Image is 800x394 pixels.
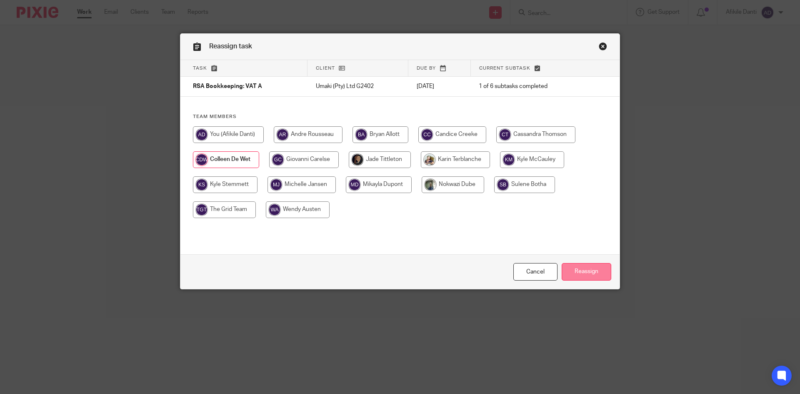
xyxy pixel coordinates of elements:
[479,66,530,70] span: Current subtask
[513,263,557,281] a: Close this dialog window
[316,82,400,90] p: Umaki (Pty) Ltd G2402
[470,77,586,97] td: 1 of 6 subtasks completed
[562,263,611,281] input: Reassign
[316,66,335,70] span: Client
[599,42,607,53] a: Close this dialog window
[193,113,607,120] h4: Team members
[417,82,462,90] p: [DATE]
[193,84,262,90] span: RSA Bookkeeping: VAT A
[193,66,207,70] span: Task
[209,43,252,50] span: Reassign task
[417,66,436,70] span: Due by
